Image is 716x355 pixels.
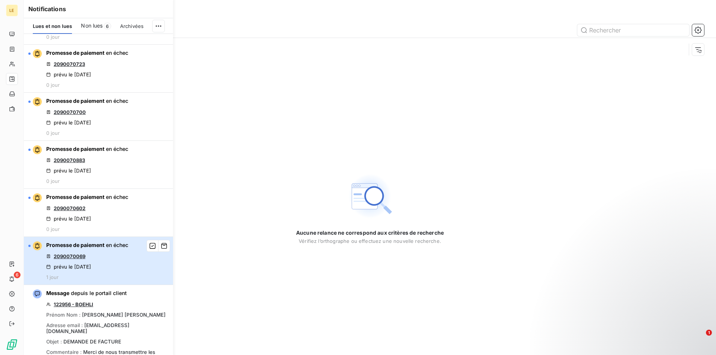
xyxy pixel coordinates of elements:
[81,22,103,29] span: Non lues
[296,229,444,237] span: Aucune relance ne correspond aux critères de recherche
[46,290,69,296] span: Message
[6,339,18,351] img: Logo LeanPay
[46,50,104,56] span: Promesse de paiement
[28,4,169,13] h6: Notifications
[46,322,169,334] div: Adresse email :
[120,23,144,29] span: Archivées
[567,283,716,335] iframe: Intercom notifications message
[46,216,91,222] div: prévu le [DATE]
[46,120,91,126] div: prévu le [DATE]
[14,272,21,278] span: 6
[46,82,60,88] span: 0 jour
[24,189,173,237] button: Promesse de paiement en échec2090070602prévu le [DATE]0 jour
[46,194,104,200] span: Promesse de paiement
[24,141,173,189] button: Promesse de paiement en échec2090070883prévu le [DATE]0 jour
[46,274,59,280] span: 1 jour
[46,322,129,334] span: [EMAIL_ADDRESS][DOMAIN_NAME]
[46,264,91,270] div: prévu le [DATE]
[54,205,85,211] a: 2090070602
[106,242,128,248] span: en échec
[24,237,173,285] button: Promesse de paiement en échec2090070069prévu le [DATE]1 jour
[54,61,85,67] a: 2090070723
[24,45,173,93] button: Promesse de paiement en échec2090070723prévu le [DATE]0 jour
[54,253,85,259] a: 2090070069
[106,98,128,104] span: en échec
[346,172,394,220] img: Empty state
[46,168,91,174] div: prévu le [DATE]
[46,98,104,104] span: Promesse de paiement
[54,301,93,307] a: 122956 - BOEHLI
[82,312,166,318] span: [PERSON_NAME] [PERSON_NAME]
[33,23,72,29] span: Lues et non lues
[106,50,128,56] span: en échec
[54,157,85,163] a: 2090070883
[63,339,121,345] span: DEMANDE DE FACTURE
[54,109,86,115] a: 2090070700
[46,289,127,297] span: depuis le portail client
[6,4,18,16] div: LE
[46,242,104,248] span: Promesse de paiement
[577,24,689,36] input: Rechercher
[46,130,60,136] span: 0 jour
[46,72,91,77] div: prévu le [DATE]
[106,194,128,200] span: en échec
[46,226,60,232] span: 0 jour
[46,339,121,345] div: Objet :
[104,23,111,29] span: 6
[46,178,60,184] span: 0 jour
[24,93,173,141] button: Promesse de paiement en échec2090070700prévu le [DATE]0 jour
[706,330,712,336] span: 1
[46,312,166,318] div: Prénom Nom :
[299,238,441,244] span: Vérifiez l’orthographe ou effectuez une nouvelle recherche.
[46,146,104,152] span: Promesse de paiement
[106,146,128,152] span: en échec
[691,330,709,348] iframe: Intercom live chat
[46,34,60,40] span: 0 jour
